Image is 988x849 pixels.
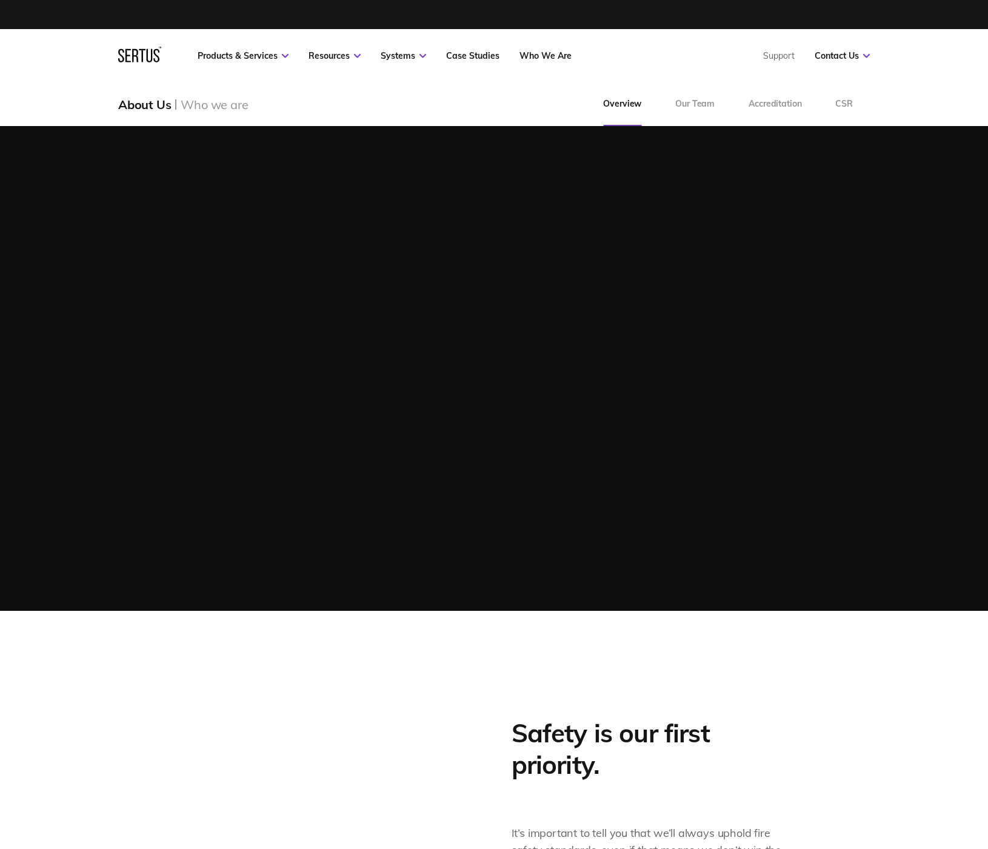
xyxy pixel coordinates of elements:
[512,717,766,781] h2: Safety is our first priority.
[658,82,732,126] a: Our Team
[381,50,426,61] a: Systems
[118,97,171,112] div: About Us
[732,82,818,126] a: Accreditation
[446,50,499,61] a: Case Studies
[519,50,572,61] a: Who We Are
[763,50,795,61] a: Support
[181,97,248,112] div: Who we are
[198,50,289,61] a: Products & Services
[815,50,870,61] a: Contact Us
[309,50,361,61] a: Resources
[818,82,870,126] a: CSR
